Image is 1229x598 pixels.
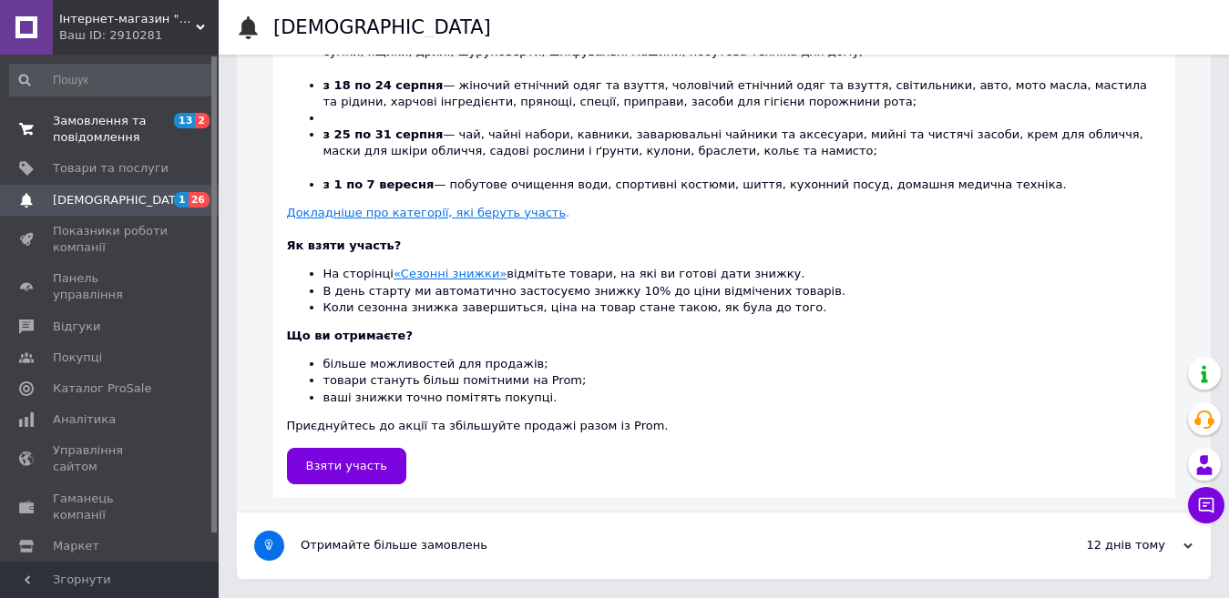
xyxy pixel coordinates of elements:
[53,411,116,428] span: Аналітика
[287,448,407,484] a: Взяти участь
[287,206,570,219] a: Докладніше про категорії, які беруть участь.
[323,299,1162,316] li: Коли сезонна знижка завершиться, ціна на товар стане такою, як була до того.
[195,113,210,128] span: 2
[53,380,151,397] span: Каталог ProSale
[323,78,444,92] b: з 18 по 24 серпня
[287,206,567,219] u: Докладніше про категорії, які беруть участь
[174,113,195,128] span: 13
[323,127,1162,177] li: — чай, чайні набори, кавники, заварювальні чайники та аксесуари, мийні та чистячі засоби, крем дл...
[53,350,102,366] span: Покупці
[273,16,491,38] h1: [DEMOGRAPHIC_DATA]
[323,372,1162,389] li: товари стануть більш помітними на Prom;
[287,329,413,342] b: Що ви отримаєте?
[1188,487,1224,523] button: Чат з покупцем
[306,459,388,472] span: Взяти участь
[174,192,189,208] span: 1
[287,238,402,252] b: Як взяти участь?
[323,177,435,191] b: з 1 по 7 вересня
[53,319,100,335] span: Відгуки
[323,283,1162,299] li: В день старту ми автоматично застосуємо знижку 10% до ціни відмічених товарів.
[323,177,1162,193] li: — побутове очищення води, спортивні костюми, шиття, кухонний посуд, домашня медична техніка.
[53,113,169,146] span: Замовлення та повідомлення
[1010,537,1193,553] div: 12 днів тому
[53,192,188,208] span: [DEMOGRAPHIC_DATA]
[394,267,507,280] a: «Сезонні знижки»
[323,266,1162,282] li: На сторінці відмітьте товари, на які ви готові дати знижку.
[53,223,169,256] span: Показники роботи компанії
[9,64,215,96] input: Пошук
[53,442,169,475] span: Управління сайтом
[323,77,1162,110] li: — жіночий етнічний одяг та взуття, чоловічий етнічний одяг та взуття, світильники, авто, мото мас...
[53,491,169,523] span: Гаманець компанії
[53,538,99,554] span: Маркет
[323,127,444,141] b: з 25 по 31 серпня
[59,27,219,44] div: Ваш ID: 2910281
[301,537,1010,553] div: Отримайте більше замовлень
[287,328,1162,434] div: Приєднуйтесь до акції та збільшуйте продажі разом із Prom.
[323,390,1162,406] li: ваші знижки точно помітять покупці.
[59,11,196,27] span: Інтернет-магазин "Катушка"
[53,160,169,177] span: Товари та послуги
[53,270,169,303] span: Панель управління
[189,192,210,208] span: 26
[323,356,1162,372] li: більше можливостей для продажів;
